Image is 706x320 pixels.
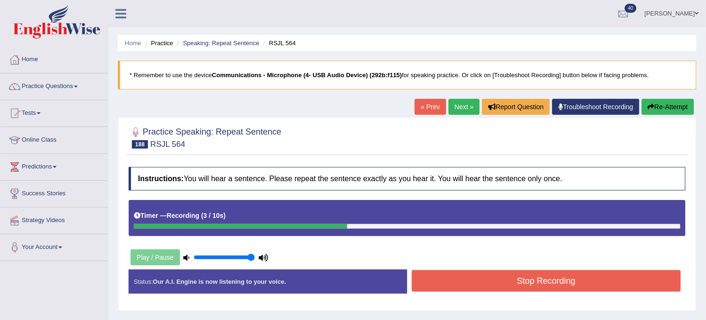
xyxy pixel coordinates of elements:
[132,140,148,149] span: 188
[201,212,204,219] b: (
[0,100,108,124] a: Tests
[0,73,108,97] a: Practice Questions
[415,99,446,115] a: « Prev
[0,47,108,70] a: Home
[0,234,108,258] a: Your Account
[204,212,224,219] b: 3 / 10s
[212,72,402,79] b: Communications - Microphone (4- USB Audio Device) (292b:f115)
[412,270,681,292] button: Stop Recording
[0,154,108,177] a: Predictions
[625,4,637,13] span: 40
[118,61,697,89] blockquote: * Remember to use the device for speaking practice. Or click on [Troubleshoot Recording] button b...
[125,40,141,47] a: Home
[153,278,286,285] strong: Our A.I. Engine is now listening to your voice.
[642,99,694,115] button: Re-Attempt
[167,212,199,219] b: Recording
[482,99,550,115] button: Report Question
[552,99,640,115] a: Troubleshoot Recording
[0,127,108,151] a: Online Class
[150,140,185,149] small: RSJL 564
[143,39,173,48] li: Practice
[0,208,108,231] a: Strategy Videos
[0,181,108,204] a: Success Stories
[223,212,226,219] b: )
[449,99,480,115] a: Next »
[138,175,184,183] b: Instructions:
[134,212,226,219] h5: Timer —
[129,125,281,149] h2: Practice Speaking: Repeat Sentence
[129,167,686,191] h4: You will hear a sentence. Please repeat the sentence exactly as you hear it. You will hear the se...
[183,40,259,47] a: Speaking: Repeat Sentence
[129,270,407,294] div: Status:
[261,39,296,48] li: RSJL 564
